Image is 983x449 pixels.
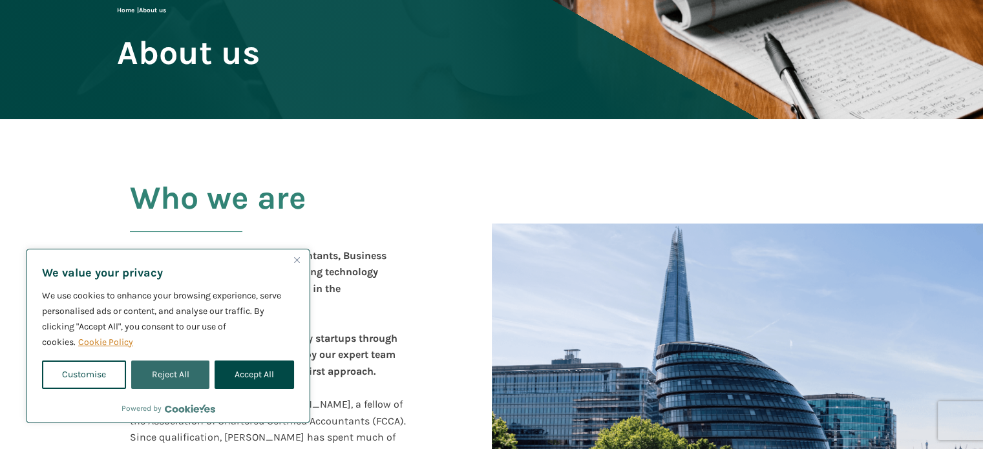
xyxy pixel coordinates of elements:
p: We use cookies to enhance your browsing experience, serve personalised ads or content, and analys... [42,288,294,350]
button: Reject All [131,360,209,389]
div: We value your privacy [26,249,310,423]
a: Cookie Policy [78,336,134,348]
span: About us [139,6,166,14]
a: Home [117,6,134,14]
p: We value your privacy [42,265,294,280]
button: Customise [42,360,126,389]
div: Powered by [122,402,215,415]
button: Close [289,252,304,267]
button: Accept All [215,360,294,389]
span: | [117,6,166,14]
span: About us [117,35,260,70]
h2: Who we are [130,180,306,247]
img: Close [294,257,300,263]
a: Visit CookieYes website [165,404,215,413]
